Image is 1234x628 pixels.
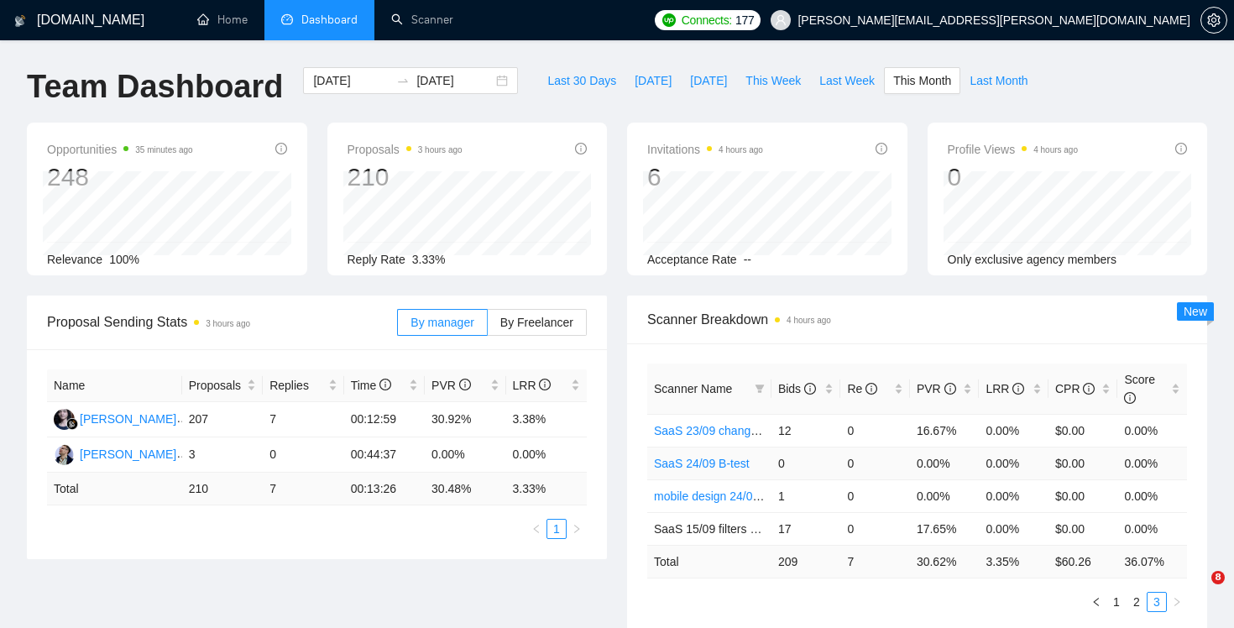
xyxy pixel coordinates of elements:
[348,253,405,266] span: Reply Rate
[944,383,956,395] span: info-circle
[135,145,192,154] time: 35 minutes ago
[410,316,473,329] span: By manager
[884,67,960,94] button: This Month
[263,369,343,402] th: Replies
[391,13,453,27] a: searchScanner
[344,437,425,473] td: 00:44:37
[47,253,102,266] span: Relevance
[500,316,573,329] span: By Freelancer
[647,139,763,160] span: Invitations
[893,71,951,90] span: This Month
[979,479,1048,512] td: 0.00%
[547,520,566,538] a: 1
[1117,447,1187,479] td: 0.00%
[396,74,410,87] span: to
[647,161,763,193] div: 6
[876,143,887,154] span: info-circle
[654,522,896,536] span: SaaS 15/09 filters change+cover letter change
[14,8,26,34] img: logo
[1083,383,1095,395] span: info-circle
[778,382,816,395] span: Bids
[47,139,193,160] span: Opportunities
[1148,593,1166,611] a: 3
[735,11,754,29] span: 177
[654,457,750,470] a: SaaS 24/09 B-test
[647,545,771,578] td: Total
[431,379,471,392] span: PVR
[736,67,810,94] button: This Week
[840,479,910,512] td: 0
[572,524,582,534] span: right
[1048,414,1118,447] td: $0.00
[206,319,250,328] time: 3 hours ago
[979,447,1048,479] td: 0.00%
[418,145,463,154] time: 3 hours ago
[459,379,471,390] span: info-circle
[810,67,884,94] button: Last Week
[1167,592,1187,612] li: Next Page
[1172,597,1182,607] span: right
[1127,592,1147,612] li: 2
[425,473,505,505] td: 30.48 %
[819,71,875,90] span: Last Week
[526,519,546,539] button: left
[917,382,956,395] span: PVR
[771,447,841,479] td: 0
[109,253,139,266] span: 100%
[47,161,193,193] div: 248
[344,473,425,505] td: 00:13:26
[910,414,980,447] td: 16.67%
[348,139,463,160] span: Proposals
[787,316,831,325] time: 4 hours ago
[1127,593,1146,611] a: 2
[847,382,877,395] span: Re
[379,379,391,390] span: info-circle
[771,545,841,578] td: 209
[960,67,1037,94] button: Last Month
[1106,592,1127,612] li: 1
[1200,7,1227,34] button: setting
[182,437,263,473] td: 3
[1147,592,1167,612] li: 3
[719,145,763,154] time: 4 hours ago
[526,519,546,539] li: Previous Page
[425,402,505,437] td: 30.92%
[1012,383,1024,395] span: info-circle
[1201,13,1226,27] span: setting
[1117,545,1187,578] td: 36.07 %
[1048,512,1118,545] td: $0.00
[681,67,736,94] button: [DATE]
[80,410,176,428] div: [PERSON_NAME]
[301,13,358,27] span: Dashboard
[54,411,176,425] a: RS[PERSON_NAME]
[567,519,587,539] button: right
[751,376,768,401] span: filter
[182,402,263,437] td: 207
[263,437,343,473] td: 0
[979,414,1048,447] td: 0.00%
[771,414,841,447] td: 12
[54,409,75,430] img: RS
[647,253,737,266] span: Acceptance Rate
[979,512,1048,545] td: 0.00%
[771,512,841,545] td: 17
[662,13,676,27] img: upwork-logo.png
[189,376,243,395] span: Proposals
[948,253,1117,266] span: Only exclusive agency members
[47,311,397,332] span: Proposal Sending Stats
[567,519,587,539] li: Next Page
[1117,414,1187,447] td: 0.00%
[575,143,587,154] span: info-circle
[263,402,343,437] td: 7
[840,414,910,447] td: 0
[1086,592,1106,612] li: Previous Page
[412,253,446,266] span: 3.33%
[80,445,176,463] div: [PERSON_NAME]
[1107,593,1126,611] a: 1
[1177,571,1217,611] iframe: Intercom live chat
[1086,592,1106,612] button: left
[1091,597,1101,607] span: left
[625,67,681,94] button: [DATE]
[1048,545,1118,578] td: $ 60.26
[745,71,801,90] span: This Week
